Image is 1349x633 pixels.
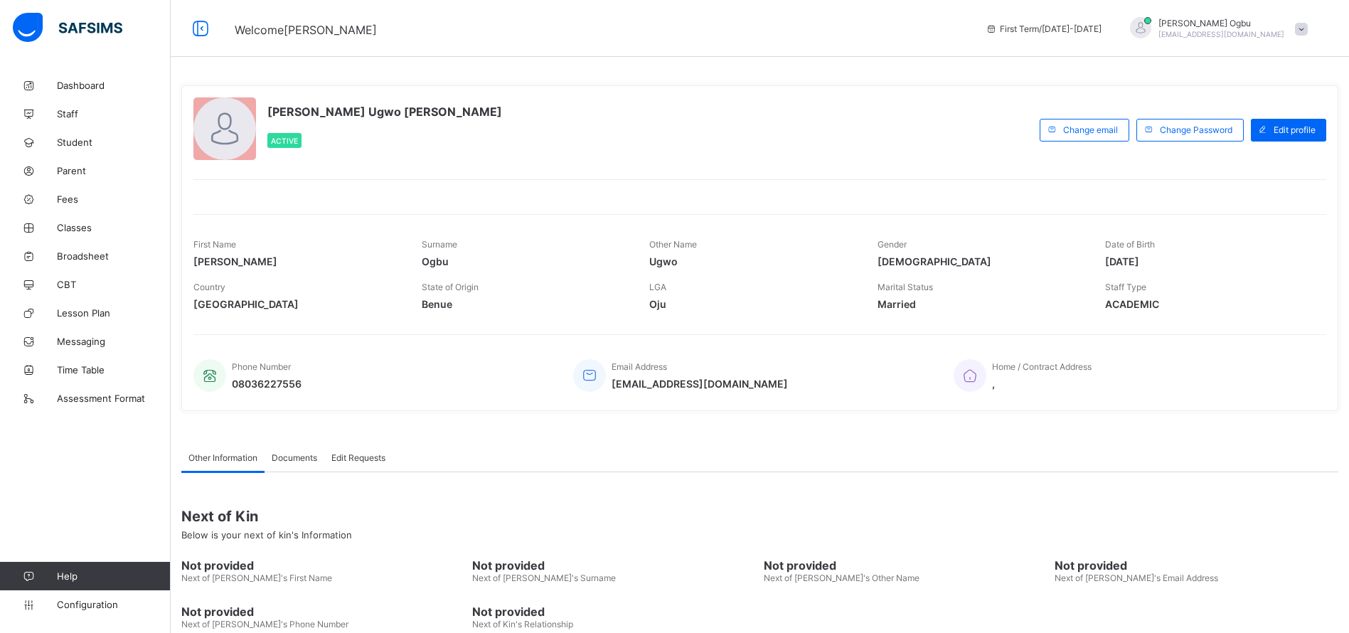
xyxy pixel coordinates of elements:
span: Fees [57,193,171,205]
span: Surname [422,239,457,250]
span: Other Name [649,239,697,250]
span: First Name [193,239,236,250]
span: Other Information [188,452,257,463]
span: Staff Type [1105,282,1146,292]
span: Email Address [612,361,667,372]
span: [EMAIL_ADDRESS][DOMAIN_NAME] [612,378,788,390]
span: Change Password [1160,124,1232,135]
span: Classes [57,222,171,233]
span: Phone Number [232,361,291,372]
span: Home / Contract Address [992,361,1092,372]
span: Next of [PERSON_NAME]'s Phone Number [181,619,348,629]
span: Welcome [PERSON_NAME] [235,23,377,37]
span: Documents [272,452,317,463]
span: Gender [878,239,907,250]
span: 08036227556 [232,378,302,390]
span: Next of [PERSON_NAME]'s First Name [181,573,332,583]
span: [PERSON_NAME] Ogbu [1158,18,1284,28]
span: Configuration [57,599,170,610]
span: Staff [57,108,171,119]
span: Edit Requests [331,452,385,463]
span: [PERSON_NAME] Ugwo [PERSON_NAME] [267,105,502,119]
span: Student [57,137,171,148]
span: Oju [649,298,856,310]
span: [EMAIL_ADDRESS][DOMAIN_NAME] [1158,30,1284,38]
span: Marital Status [878,282,933,292]
span: Below is your next of kin's Information [181,529,352,541]
span: LGA [649,282,666,292]
img: safsims [13,13,122,43]
span: Not provided [472,605,756,619]
span: [GEOGRAPHIC_DATA] [193,298,400,310]
span: CBT [57,279,171,290]
span: Date of Birth [1105,239,1155,250]
span: Next of [PERSON_NAME]'s Surname [472,573,616,583]
span: , [992,378,1092,390]
span: Benue [422,298,629,310]
span: Not provided [1055,558,1338,573]
span: [DEMOGRAPHIC_DATA] [878,255,1084,267]
span: Not provided [181,558,465,573]
span: Ogbu [422,255,629,267]
span: Not provided [764,558,1047,573]
div: AnnOgbu [1116,17,1315,41]
span: Country [193,282,225,292]
span: Broadsheet [57,250,171,262]
span: session/term information [986,23,1102,34]
span: Edit profile [1274,124,1316,135]
span: Married [878,298,1084,310]
span: State of Origin [422,282,479,292]
span: Not provided [181,605,465,619]
span: [DATE] [1105,255,1312,267]
span: Next of Kin's Relationship [472,619,573,629]
span: [PERSON_NAME] [193,255,400,267]
span: Not provided [472,558,756,573]
span: Messaging [57,336,171,347]
span: ACADEMIC [1105,298,1312,310]
span: Assessment Format [57,393,171,404]
span: Active [271,137,298,145]
span: Next of Kin [181,508,1338,525]
span: Ugwo [649,255,856,267]
span: Time Table [57,364,171,376]
span: Parent [57,165,171,176]
span: Next of [PERSON_NAME]'s Email Address [1055,573,1218,583]
span: Help [57,570,170,582]
span: Lesson Plan [57,307,171,319]
span: Next of [PERSON_NAME]'s Other Name [764,573,919,583]
span: Dashboard [57,80,171,91]
span: Change email [1063,124,1118,135]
